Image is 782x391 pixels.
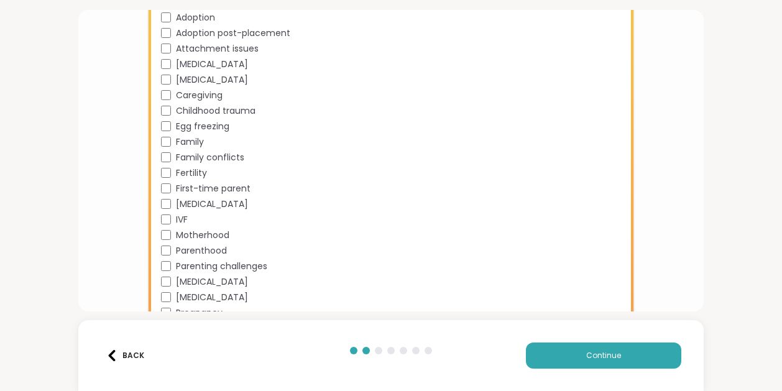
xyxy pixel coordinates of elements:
span: Parenthood [176,244,227,257]
span: Adoption post-placement [176,27,290,40]
span: Family [176,136,204,149]
span: Caregiving [176,89,223,102]
span: Fertility [176,167,207,180]
span: Adoption [176,11,215,24]
span: Parenting challenges [176,260,267,273]
div: Back [106,350,144,361]
span: Pregnancy [176,306,223,320]
span: Attachment issues [176,42,259,55]
span: [MEDICAL_DATA] [176,73,248,86]
span: Continue [586,350,621,361]
span: Egg freezing [176,120,229,133]
span: [MEDICAL_DATA] [176,58,248,71]
button: Continue [526,343,681,369]
span: Family conflicts [176,151,244,164]
span: [MEDICAL_DATA] [176,198,248,211]
span: IVF [176,213,188,226]
button: Back [101,343,150,369]
span: First-time parent [176,182,251,195]
span: [MEDICAL_DATA] [176,291,248,304]
span: Motherhood [176,229,229,242]
span: Childhood trauma [176,104,255,117]
span: [MEDICAL_DATA] [176,275,248,288]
